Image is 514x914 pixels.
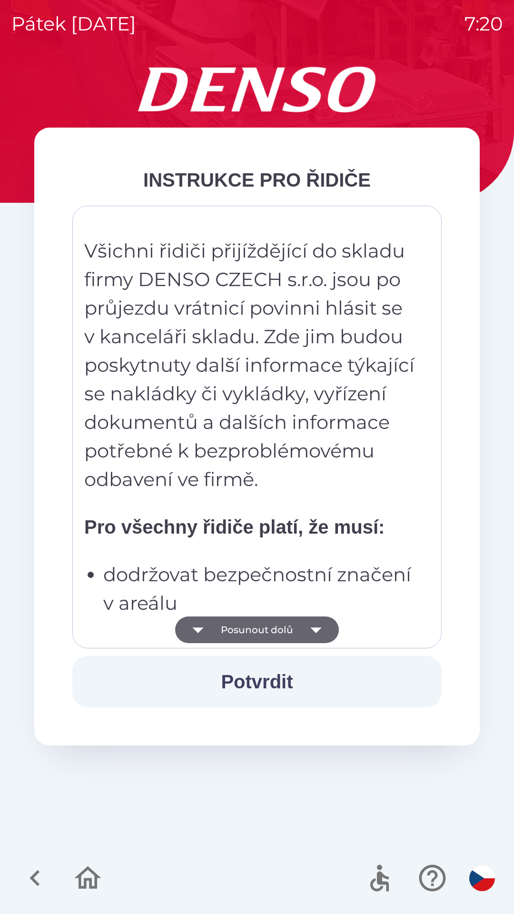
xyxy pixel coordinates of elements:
img: cs flag [469,865,495,891]
p: Všichni řidiči přijíždějící do skladu firmy DENSO CZECH s.r.o. jsou po průjezdu vrátnicí povinni ... [84,237,416,494]
button: Potvrdit [72,656,442,707]
p: pátek [DATE] [11,10,136,38]
p: 7:20 [465,10,503,38]
strong: Pro všechny řidiče platí, že musí: [84,517,385,537]
button: Posunout dolů [175,616,339,643]
p: dodržovat bezpečnostní značení v areálu [103,560,416,617]
img: Logo [34,67,480,112]
div: INSTRUKCE PRO ŘIDIČE [72,166,442,194]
